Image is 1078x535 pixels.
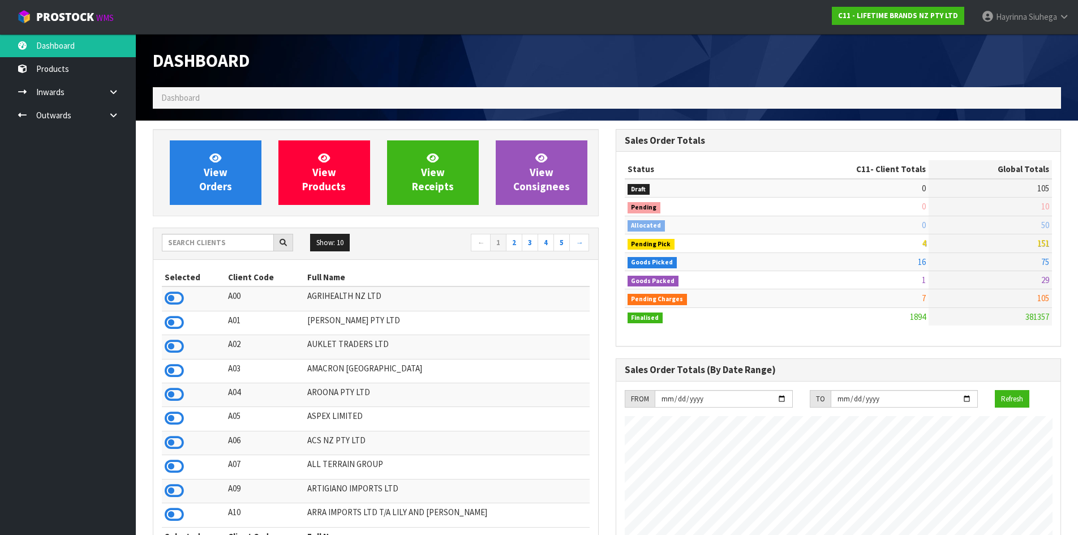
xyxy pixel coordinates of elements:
td: A04 [225,383,304,407]
span: 105 [1037,183,1049,194]
span: 1894 [910,311,926,322]
td: A10 [225,503,304,527]
td: ACS NZ PTY LTD [304,431,590,455]
a: 2 [506,234,522,252]
td: AUKLET TRADERS LTD [304,335,590,359]
span: 75 [1041,256,1049,267]
span: 1 [922,275,926,285]
small: WMS [96,12,114,23]
a: 3 [522,234,538,252]
a: 1 [490,234,506,252]
td: ARTIGIANO IMPORTS LTD [304,479,590,503]
h3: Sales Order Totals (By Date Range) [625,365,1053,375]
span: ProStock [36,10,94,24]
span: 29 [1041,275,1049,285]
a: 5 [553,234,570,252]
span: Dashboard [161,92,200,103]
button: Refresh [995,390,1029,408]
span: 10 [1041,201,1049,212]
strong: C11 - LIFETIME BRANDS NZ PTY LTD [838,11,958,20]
th: Status [625,160,766,178]
th: - Client Totals [766,160,929,178]
span: 50 [1041,220,1049,230]
span: 16 [918,256,926,267]
a: ViewConsignees [496,140,587,205]
td: AGRIHEALTH NZ LTD [304,286,590,311]
nav: Page navigation [384,234,590,254]
td: ARRA IMPORTS LTD T/A LILY AND [PERSON_NAME] [304,503,590,527]
a: ViewProducts [278,140,370,205]
div: TO [810,390,831,408]
span: 7 [922,293,926,303]
span: Goods Packed [628,276,679,287]
a: ViewReceipts [387,140,479,205]
td: A01 [225,311,304,335]
span: Hayrinna [996,11,1027,22]
span: 0 [922,183,926,194]
span: View Products [302,151,346,194]
span: Pending Pick [628,239,675,250]
th: Full Name [304,268,590,286]
div: FROM [625,390,655,408]
td: AMACRON [GEOGRAPHIC_DATA] [304,359,590,383]
td: A00 [225,286,304,311]
a: ViewOrders [170,140,261,205]
span: View Receipts [412,151,454,194]
span: Siuhega [1029,11,1057,22]
span: C11 [856,164,870,174]
td: ALL TERRAIN GROUP [304,455,590,479]
h3: Sales Order Totals [625,135,1053,146]
td: A02 [225,335,304,359]
th: Selected [162,268,225,286]
td: AROONA PTY LTD [304,383,590,407]
td: ASPEX LIMITED [304,407,590,431]
th: Client Code [225,268,304,286]
td: A03 [225,359,304,383]
span: Dashboard [153,49,250,72]
span: View Orders [199,151,232,194]
span: Allocated [628,220,665,232]
span: Finalised [628,313,663,324]
span: 151 [1037,238,1049,249]
span: 0 [922,201,926,212]
span: Draft [628,184,650,195]
td: A07 [225,455,304,479]
span: Goods Picked [628,257,677,268]
span: Pending Charges [628,294,688,305]
a: 4 [538,234,554,252]
td: A05 [225,407,304,431]
span: View Consignees [513,151,570,194]
span: 0 [922,220,926,230]
button: Show: 10 [310,234,350,252]
a: → [569,234,589,252]
input: Search clients [162,234,274,251]
th: Global Totals [929,160,1052,178]
a: ← [471,234,491,252]
td: A09 [225,479,304,503]
span: Pending [628,202,661,213]
span: 381357 [1025,311,1049,322]
span: 4 [922,238,926,249]
td: A06 [225,431,304,455]
span: 105 [1037,293,1049,303]
a: C11 - LIFETIME BRANDS NZ PTY LTD [832,7,964,25]
td: [PERSON_NAME] PTY LTD [304,311,590,335]
img: cube-alt.png [17,10,31,24]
